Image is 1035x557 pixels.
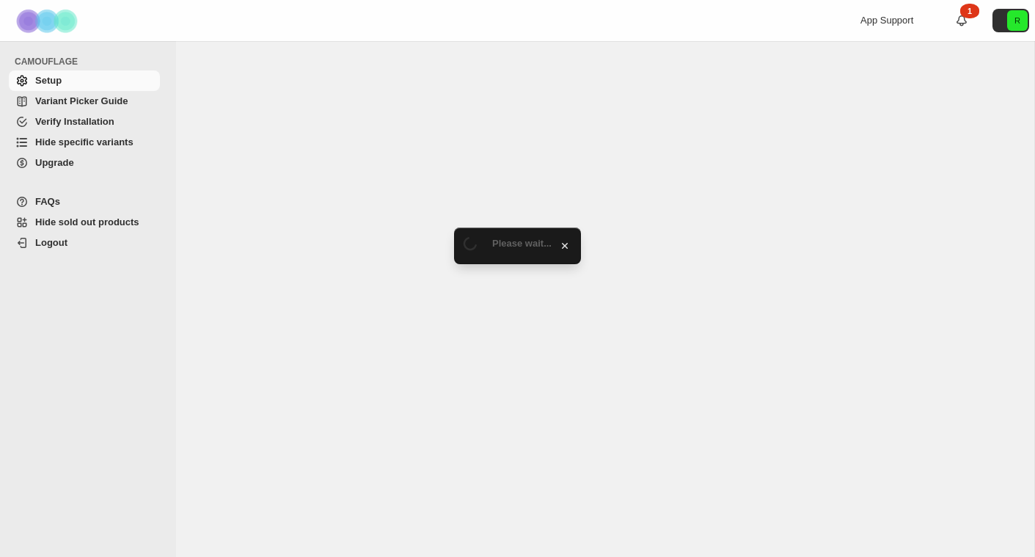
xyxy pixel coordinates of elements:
a: 1 [954,13,969,28]
span: CAMOUFLAGE [15,56,166,68]
span: Please wait... [492,238,552,249]
a: Verify Installation [9,112,160,132]
span: Logout [35,237,67,248]
a: Upgrade [9,153,160,173]
span: Hide specific variants [35,136,134,148]
span: Verify Installation [35,116,114,127]
a: Hide specific variants [9,132,160,153]
a: FAQs [9,192,160,212]
button: Avatar with initials R [992,9,1029,32]
a: Logout [9,233,160,253]
div: 1 [960,4,979,18]
span: App Support [860,15,913,26]
img: Camouflage [12,1,85,41]
span: FAQs [35,196,60,207]
a: Variant Picker Guide [9,91,160,112]
span: Variant Picker Guide [35,95,128,106]
span: Avatar with initials R [1007,10,1028,31]
text: R [1014,16,1020,25]
span: Upgrade [35,157,74,168]
span: Setup [35,75,62,86]
span: Hide sold out products [35,216,139,227]
a: Hide sold out products [9,212,160,233]
a: Setup [9,70,160,91]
